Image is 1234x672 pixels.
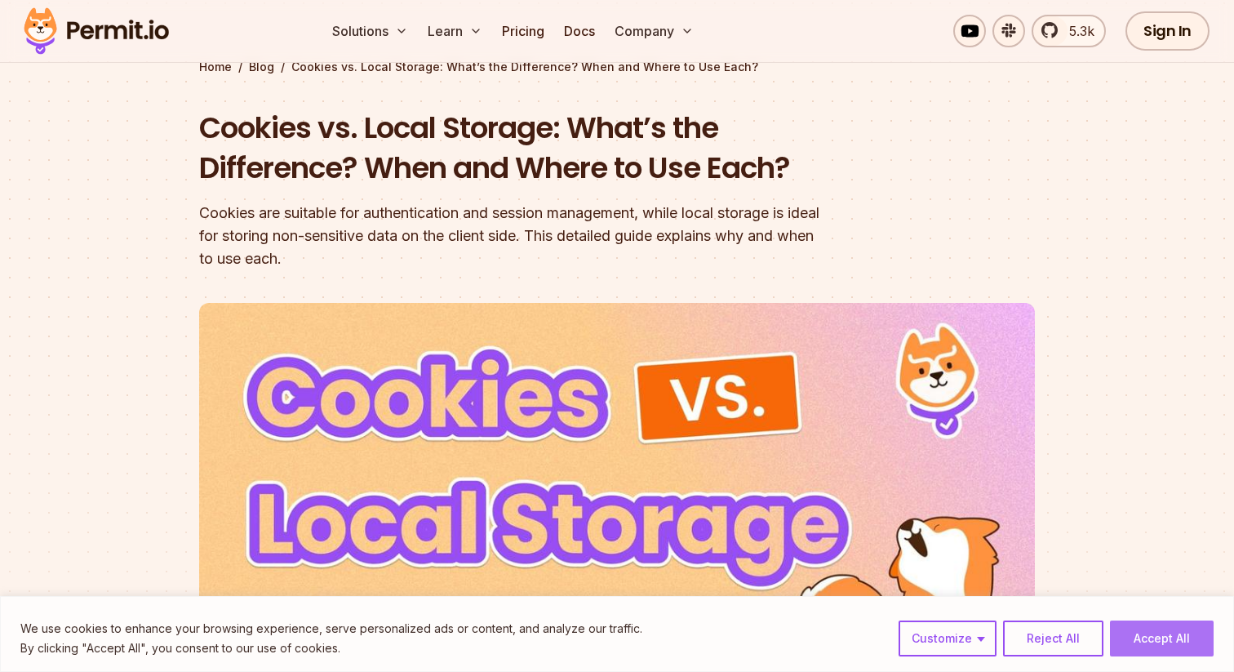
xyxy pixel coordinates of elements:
button: Customize [899,621,997,656]
p: We use cookies to enhance your browsing experience, serve personalized ads or content, and analyz... [20,619,642,639]
button: Reject All [1003,621,1103,656]
button: Accept All [1110,621,1214,656]
a: Pricing [495,15,551,47]
button: Learn [421,15,489,47]
button: Company [608,15,700,47]
a: Home [199,59,232,75]
span: 5.3k [1059,21,1094,41]
h1: Cookies vs. Local Storage: What’s the Difference? When and Where to Use Each? [199,108,826,189]
div: Cookies are suitable for authentication and session management, while local storage is ideal for ... [199,202,826,270]
div: / / [199,59,1035,75]
a: Blog [249,59,274,75]
button: Solutions [326,15,415,47]
p: By clicking "Accept All", you consent to our use of cookies. [20,639,642,658]
img: Permit logo [16,3,176,59]
a: Sign In [1125,11,1210,51]
a: Docs [557,15,601,47]
a: 5.3k [1032,15,1106,47]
